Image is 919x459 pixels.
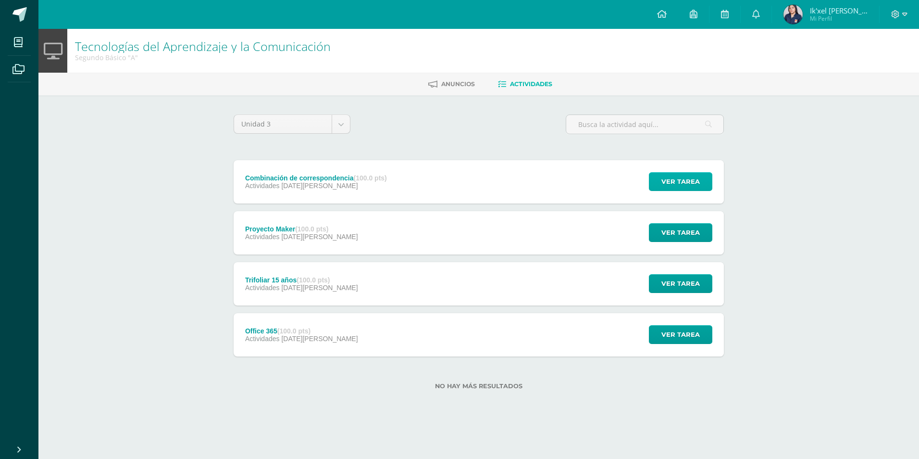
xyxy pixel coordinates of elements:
span: Actividades [245,335,280,343]
span: Ver tarea [661,173,700,191]
span: [DATE][PERSON_NAME] [281,233,358,241]
span: Ver tarea [661,275,700,293]
span: Actividades [245,182,280,190]
h1: Tecnologías del Aprendizaje y la Comunicación [75,39,331,53]
a: Tecnologías del Aprendizaje y la Comunicación [75,38,331,54]
label: No hay más resultados [234,382,724,390]
input: Busca la actividad aquí... [566,115,723,134]
strong: (100.0 pts) [297,276,330,284]
strong: (100.0 pts) [354,174,387,182]
span: Actividades [510,80,552,88]
strong: (100.0 pts) [277,327,310,335]
span: Ik'xel [PERSON_NAME] [810,6,868,15]
button: Ver tarea [649,223,712,242]
a: Anuncios [428,76,475,92]
span: [DATE][PERSON_NAME] [281,335,358,343]
a: Actividades [498,76,552,92]
span: Mi Perfil [810,14,868,23]
div: Proyecto Maker [245,225,358,233]
div: Office 365 [245,327,358,335]
button: Ver tarea [649,172,712,191]
img: 59943df474bd03b2282ebae1045e97d1.png [783,5,803,24]
span: Anuncios [441,80,475,88]
span: Ver tarea [661,224,700,242]
span: Actividades [245,284,280,292]
span: [DATE][PERSON_NAME] [281,284,358,292]
span: Ver tarea [661,326,700,344]
div: Combinación de correspondencia [245,174,387,182]
span: Actividades [245,233,280,241]
span: Unidad 3 [241,115,324,133]
button: Ver tarea [649,274,712,293]
div: Segundo Básico 'A' [75,53,331,62]
a: Unidad 3 [234,115,350,133]
button: Ver tarea [649,325,712,344]
span: [DATE][PERSON_NAME] [281,182,358,190]
div: Trifoliar 15 años [245,276,358,284]
strong: (100.0 pts) [295,225,328,233]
